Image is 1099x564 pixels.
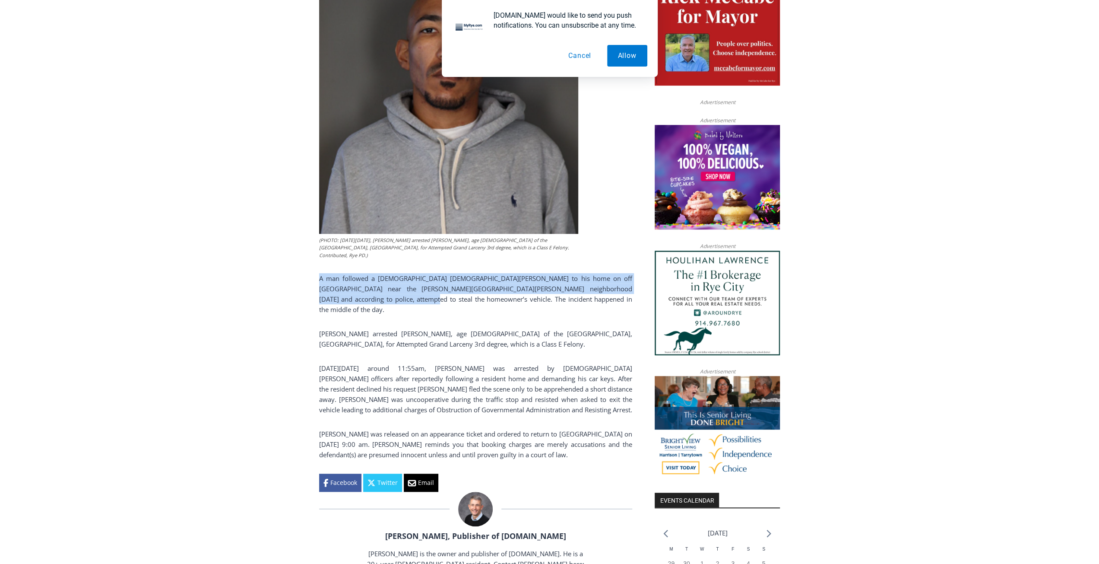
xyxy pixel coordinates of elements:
a: Next month [766,529,771,538]
figcaption: (PHOTO: [DATE][DATE], [PERSON_NAME] arrested [PERSON_NAME], age [DEMOGRAPHIC_DATA] of the [GEOGRA... [319,236,578,259]
div: Sunday [756,546,772,559]
span: Advertisement [691,367,744,376]
a: Previous month [663,529,668,538]
img: Brightview Senior Living [655,376,780,481]
li: [DATE] [707,527,727,539]
div: Thursday [710,546,725,559]
h2: Events Calendar [655,493,719,507]
span: Advertisement [691,116,744,124]
p: [PERSON_NAME] was released on an appearance ticket and ordered to return to [GEOGRAPHIC_DATA] on ... [319,429,632,460]
p: [PERSON_NAME] arrested [PERSON_NAME], age [DEMOGRAPHIC_DATA] of the [GEOGRAPHIC_DATA], [GEOGRAPHI... [319,328,632,349]
a: Facebook [319,474,361,492]
a: [PERSON_NAME], Publisher of [DOMAIN_NAME] [385,531,566,541]
span: Intern @ [DOMAIN_NAME] [226,86,400,105]
span: Advertisement [691,242,744,250]
span: T [685,547,688,551]
span: M [669,547,673,551]
div: "At the 10am stand-up meeting, each intern gets a chance to take [PERSON_NAME] and the other inte... [218,0,408,84]
button: Allow [607,45,647,67]
span: S [762,547,765,551]
a: Intern @ [DOMAIN_NAME] [208,84,418,108]
div: Saturday [741,546,756,559]
div: Wednesday [694,546,710,559]
span: T [716,547,719,551]
span: W [700,547,704,551]
div: Monday [663,546,679,559]
img: Houlihan Lawrence The #1 Brokerage in Rye City [655,251,780,355]
a: Email [404,474,438,492]
button: Cancel [557,45,602,67]
div: Friday [725,546,741,559]
img: notification icon [452,10,487,45]
p: A man followed a [DEMOGRAPHIC_DATA] [DEMOGRAPHIC_DATA][PERSON_NAME] to his home on off [GEOGRAPHI... [319,273,632,315]
span: Advertisement [691,98,744,106]
a: Twitter [363,474,402,492]
span: S [747,547,750,551]
span: F [732,547,734,551]
div: Tuesday [679,546,694,559]
p: [DATE][DATE] around 11:55am, [PERSON_NAME] was arrested by [DEMOGRAPHIC_DATA][PERSON_NAME] office... [319,363,632,415]
div: [DOMAIN_NAME] would like to send you push notifications. You can unsubscribe at any time. [487,10,647,30]
img: Baked by Melissa [655,125,780,229]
